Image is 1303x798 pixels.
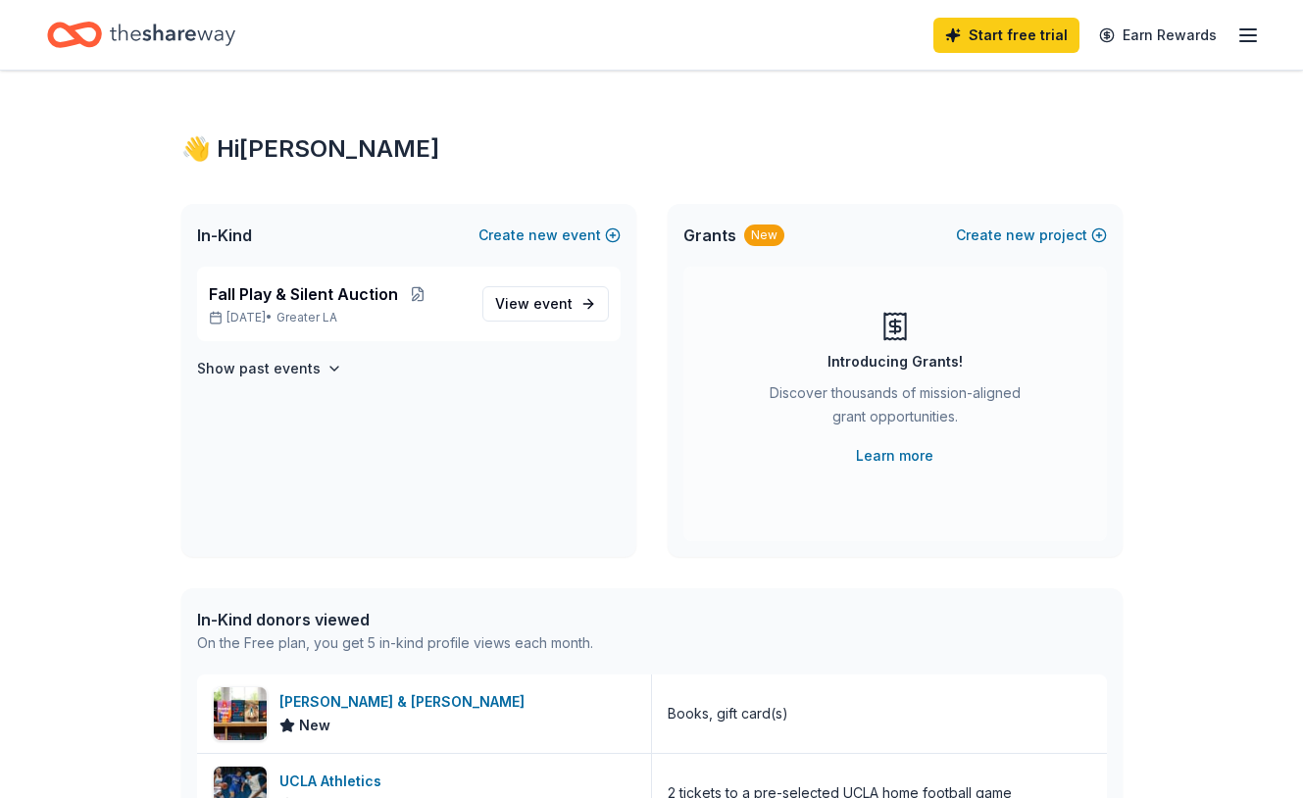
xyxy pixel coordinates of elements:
span: Greater LA [276,310,337,325]
a: Home [47,12,235,58]
div: Discover thousands of mission-aligned grant opportunities. [762,381,1028,436]
a: Earn Rewards [1087,18,1228,53]
div: UCLA Athletics [279,770,389,793]
div: New [744,224,784,246]
div: 👋 Hi [PERSON_NAME] [181,133,1123,165]
button: Createnewproject [956,224,1107,247]
button: Createnewevent [478,224,621,247]
span: View [495,292,573,316]
p: [DATE] • [209,310,467,325]
div: In-Kind donors viewed [197,608,593,631]
a: Start free trial [933,18,1079,53]
span: event [533,295,573,312]
a: Learn more [856,444,933,468]
img: Image for Barnes & Noble [214,687,267,740]
button: Show past events [197,357,342,380]
span: new [1006,224,1035,247]
span: Fall Play & Silent Auction [209,282,398,306]
h4: Show past events [197,357,321,380]
div: [PERSON_NAME] & [PERSON_NAME] [279,690,532,714]
span: new [528,224,558,247]
div: Books, gift card(s) [668,702,788,725]
span: Grants [683,224,736,247]
div: On the Free plan, you get 5 in-kind profile views each month. [197,631,593,655]
span: New [299,714,330,737]
span: In-Kind [197,224,252,247]
div: Introducing Grants! [827,350,963,374]
a: View event [482,286,609,322]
